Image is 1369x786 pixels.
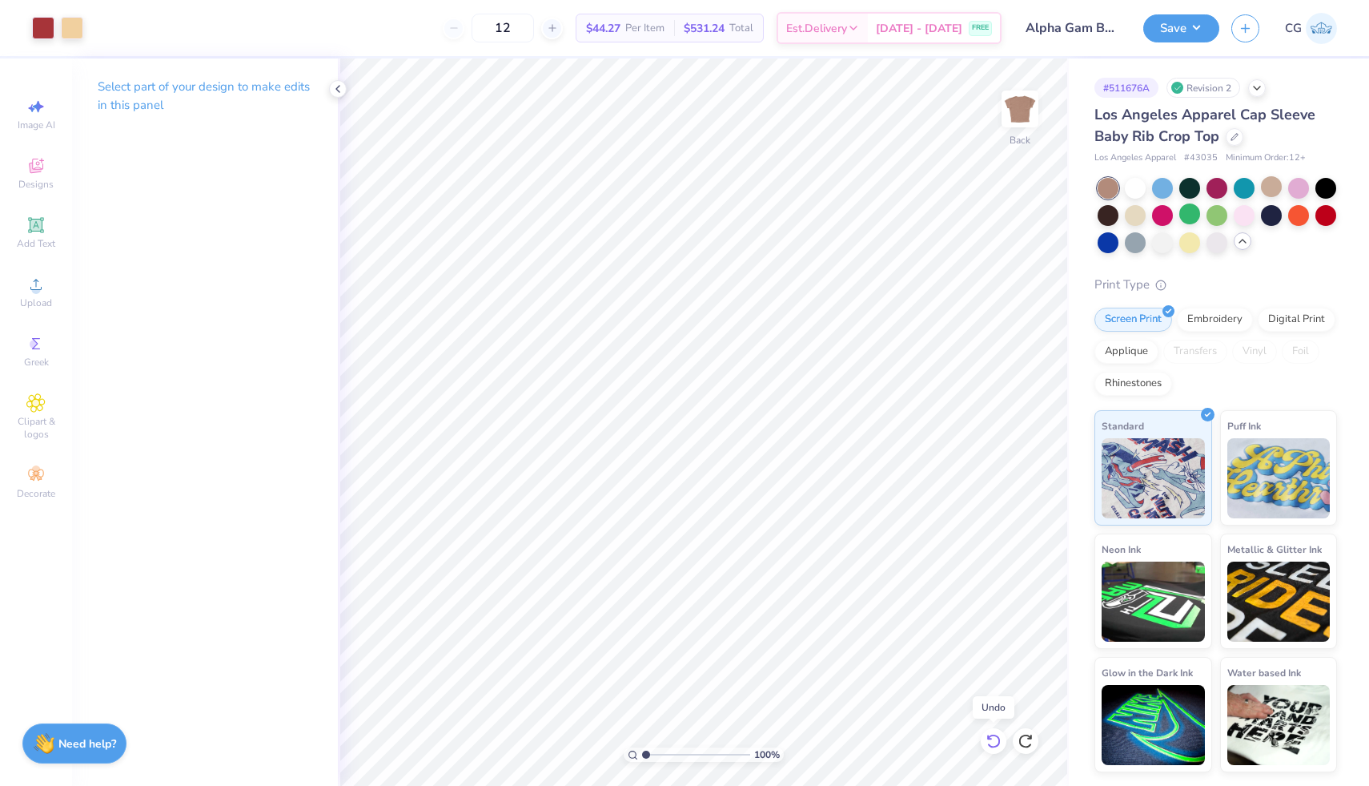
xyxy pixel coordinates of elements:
span: 100 % [754,748,780,762]
button: Save [1143,14,1219,42]
img: Neon Ink [1102,562,1205,642]
span: $531.24 [684,20,725,37]
img: Glow in the Dark Ink [1102,685,1205,765]
input: Untitled Design [1014,12,1131,44]
span: Per Item [625,20,664,37]
div: Screen Print [1094,308,1172,332]
div: Back [1010,133,1030,147]
div: Applique [1094,340,1158,364]
span: Los Angeles Apparel [1094,151,1176,165]
a: CG [1285,13,1337,44]
span: Water based Ink [1227,664,1301,681]
img: Puff Ink [1227,438,1331,518]
span: $44.27 [586,20,620,37]
p: Select part of your design to make edits in this panel [98,78,312,115]
span: Glow in the Dark Ink [1102,664,1193,681]
div: Transfers [1163,340,1227,364]
span: Decorate [17,487,55,500]
div: Embroidery [1177,308,1253,332]
span: Greek [24,356,49,369]
input: – – [472,14,534,42]
span: CG [1285,19,1302,38]
div: # 511676A [1094,78,1158,98]
span: # 43035 [1184,151,1218,165]
div: Vinyl [1232,340,1277,364]
img: Back [1004,93,1036,125]
img: Standard [1102,438,1205,518]
div: Undo [973,696,1014,719]
span: Los Angeles Apparel Cap Sleeve Baby Rib Crop Top [1094,105,1315,146]
span: Upload [20,296,52,309]
span: Clipart & logos [8,415,64,441]
span: Puff Ink [1227,417,1261,434]
span: Neon Ink [1102,541,1141,558]
span: Designs [18,178,54,191]
div: Revision 2 [1166,78,1240,98]
img: Water based Ink [1227,685,1331,765]
span: Est. Delivery [786,20,847,37]
span: Standard [1102,417,1144,434]
img: Carlee Gerke [1306,13,1337,44]
span: Add Text [17,237,55,250]
span: Total [729,20,753,37]
div: Print Type [1094,276,1337,294]
span: Metallic & Glitter Ink [1227,541,1322,558]
div: Digital Print [1258,308,1335,332]
strong: Need help? [58,736,116,752]
span: [DATE] - [DATE] [876,20,962,37]
span: FREE [972,22,989,34]
div: Rhinestones [1094,372,1172,396]
div: Foil [1282,340,1319,364]
img: Metallic & Glitter Ink [1227,562,1331,642]
span: Image AI [18,119,55,131]
span: Minimum Order: 12 + [1226,151,1306,165]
